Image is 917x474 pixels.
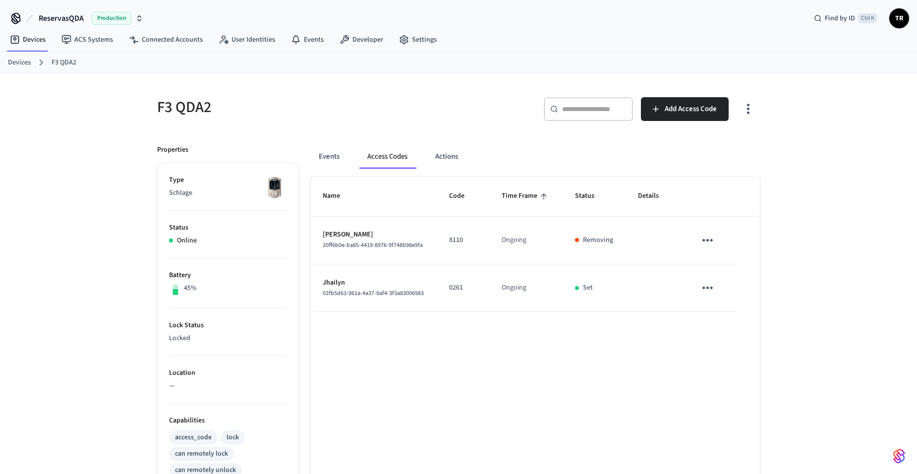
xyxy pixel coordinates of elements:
a: Devices [8,58,31,68]
div: access_code [175,432,212,443]
a: F3 QDA2 [52,58,76,68]
p: Removing [583,235,613,245]
p: Capabilities [169,415,287,426]
span: 02fb5d63-961a-4a37-9af4-3f3a83006983 [323,289,424,297]
p: Online [177,236,197,246]
div: lock [227,432,239,443]
p: Location [169,368,287,378]
p: Status [169,223,287,233]
span: Name [323,188,353,204]
span: Ctrl K [858,13,877,23]
p: Type [169,175,287,185]
button: TR [889,8,909,28]
span: Production [92,12,131,25]
p: Battery [169,270,287,281]
div: can remotely lock [175,449,228,459]
p: Schlage [169,188,287,198]
td: Ongoing [490,264,563,312]
h5: F3 QDA2 [157,97,453,118]
button: Access Codes [359,145,415,169]
button: Add Access Code [641,97,729,121]
a: Events [283,31,332,49]
span: Add Access Code [665,103,717,116]
span: Details [638,188,672,204]
div: ant example [311,145,760,169]
p: 0261 [449,283,478,293]
p: 45% [184,283,197,294]
p: — [169,381,287,391]
td: Ongoing [490,217,563,264]
p: Jhailyn [323,278,425,288]
a: Settings [391,31,445,49]
span: Status [575,188,607,204]
button: Events [311,145,347,169]
span: Code [449,188,477,204]
a: Devices [2,31,54,49]
table: sticky table [311,177,760,312]
span: 20ff6b0e-ba85-4419-8976-9f748b98e9fa [323,241,423,249]
span: ReservasQDA [39,12,84,24]
img: Schlage Sense Smart Deadbolt with Camelot Trim, Front [262,175,287,200]
button: Actions [427,145,466,169]
span: Find by ID [825,13,855,23]
a: Developer [332,31,391,49]
a: Connected Accounts [121,31,211,49]
p: [PERSON_NAME] [323,230,425,240]
img: SeamLogoGradient.69752ec5.svg [893,448,905,464]
a: ACS Systems [54,31,121,49]
span: Time Frame [502,188,550,204]
div: Find by IDCtrl K [806,9,885,27]
a: User Identities [211,31,283,49]
span: TR [890,9,908,27]
p: Set [583,283,593,293]
p: Lock Status [169,320,287,331]
p: 8110 [449,235,478,245]
p: Locked [169,333,287,344]
p: Properties [157,145,188,155]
